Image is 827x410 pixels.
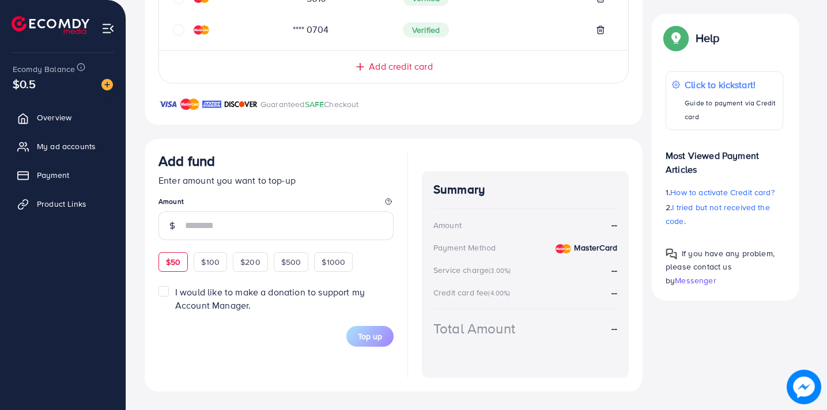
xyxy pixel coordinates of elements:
[670,187,774,198] span: How to activate Credit card?
[666,248,677,260] img: Popup guide
[696,31,720,45] p: Help
[37,169,69,181] span: Payment
[101,79,113,90] img: image
[9,106,117,129] a: Overview
[787,370,821,404] img: image
[158,173,394,187] p: Enter amount you want to top-up
[158,153,215,169] h3: Add fund
[346,326,394,347] button: Top up
[666,28,686,48] img: Popup guide
[611,286,617,299] strong: --
[685,78,777,92] p: Click to kickstart!
[9,192,117,215] a: Product Links
[403,22,449,37] span: Verified
[685,96,777,124] p: Guide to payment via Credit card
[37,198,86,210] span: Product Links
[433,287,514,298] div: Credit card fee
[240,256,260,268] span: $200
[433,318,515,339] div: Total Amount
[13,75,36,92] span: $0.5
[358,331,382,342] span: Top up
[158,97,178,111] img: brand
[305,98,324,110] span: SAFE
[101,22,115,35] img: menu
[611,218,617,231] strong: --
[224,97,258,111] img: brand
[175,286,365,312] span: I would like to make a donation to support my Account Manager.
[574,242,617,253] strong: MasterCard
[675,274,716,286] span: Messenger
[556,244,571,253] img: credit
[13,63,75,75] span: Ecomdy Balance
[488,288,510,298] small: (4.00%)
[666,139,783,176] p: Most Viewed Payment Articles
[666,248,775,286] span: If you have any problem, please contact us by
[433,219,462,231] div: Amount
[158,196,394,211] legend: Amount
[281,256,301,268] span: $500
[611,264,617,276] strong: --
[173,24,184,36] svg: circle
[666,200,783,228] p: 2.
[9,164,117,187] a: Payment
[194,25,209,35] img: credit
[433,264,514,276] div: Service charge
[202,97,221,111] img: brand
[37,141,96,152] span: My ad accounts
[611,322,617,335] strong: --
[166,256,180,268] span: $50
[180,97,199,111] img: brand
[9,135,117,158] a: My ad accounts
[37,112,71,123] span: Overview
[433,242,496,253] div: Payment Method
[369,60,432,73] span: Add credit card
[260,97,359,111] p: Guaranteed Checkout
[666,202,770,227] span: I tried but not received the code.
[201,256,220,268] span: $100
[433,183,617,197] h4: Summary
[322,256,345,268] span: $1000
[489,266,511,275] small: (3.00%)
[666,185,783,199] p: 1.
[12,16,89,34] img: logo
